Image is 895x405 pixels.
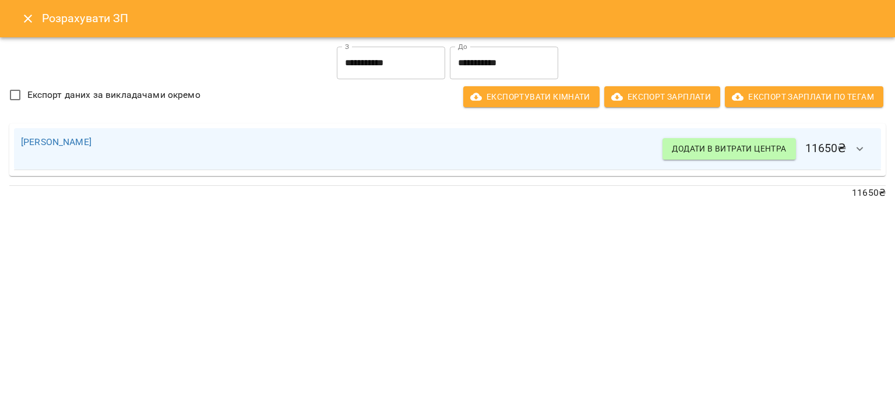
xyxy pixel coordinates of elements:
[663,135,874,163] h6: 11650 ₴
[614,90,711,104] span: Експорт Зарплати
[9,186,886,200] p: 11650 ₴
[663,138,795,159] button: Додати в витрати центра
[463,86,600,107] button: Експортувати кімнати
[672,142,786,156] span: Додати в витрати центра
[473,90,590,104] span: Експортувати кімнати
[14,5,42,33] button: Close
[604,86,720,107] button: Експорт Зарплати
[27,88,200,102] span: Експорт даних за викладачами окремо
[42,9,881,27] h6: Розрахувати ЗП
[734,90,874,104] span: Експорт Зарплати по тегам
[21,136,91,147] a: [PERSON_NAME]
[725,86,883,107] button: Експорт Зарплати по тегам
